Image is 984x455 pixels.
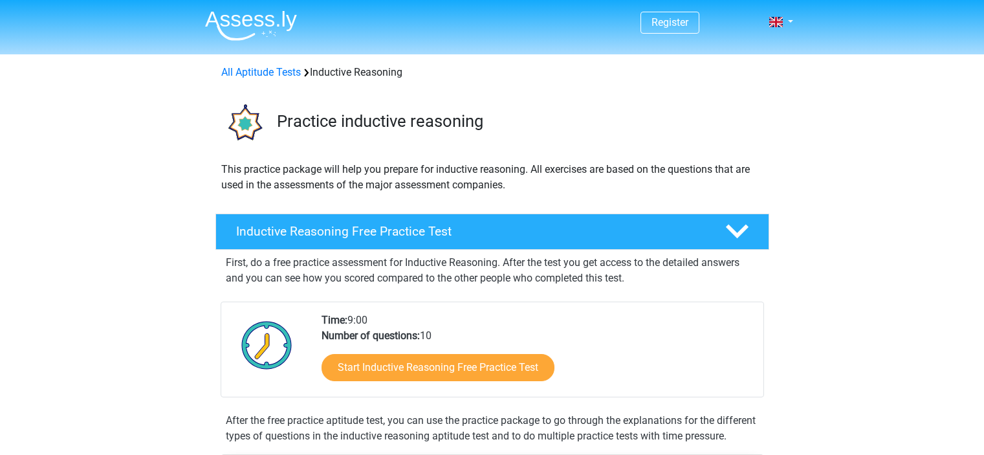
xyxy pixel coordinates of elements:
p: First, do a free practice assessment for Inductive Reasoning. After the test you get access to th... [226,255,759,286]
img: inductive reasoning [216,96,271,151]
a: Register [651,16,688,28]
b: Time: [322,314,347,326]
a: All Aptitude Tests [221,66,301,78]
div: Inductive Reasoning [216,65,769,80]
div: After the free practice aptitude test, you can use the practice package to go through the explana... [221,413,764,444]
h4: Inductive Reasoning Free Practice Test [236,224,705,239]
a: Start Inductive Reasoning Free Practice Test [322,354,554,381]
div: 9:00 10 [312,313,763,397]
img: Assessly [205,10,297,41]
a: Inductive Reasoning Free Practice Test [210,214,774,250]
img: Clock [234,313,300,377]
h3: Practice inductive reasoning [277,111,759,131]
b: Number of questions: [322,329,420,342]
p: This practice package will help you prepare for inductive reasoning. All exercises are based on t... [221,162,763,193]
